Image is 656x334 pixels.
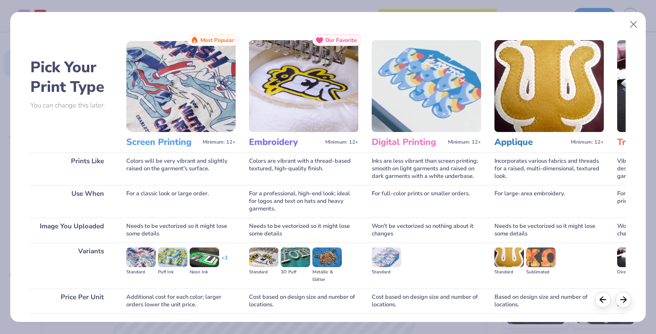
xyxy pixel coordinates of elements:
[200,37,234,43] span: Most Popular
[126,268,156,276] div: Standard
[494,40,604,132] img: Applique
[625,16,642,33] button: Close
[617,268,647,276] div: Direct-to-film
[372,218,481,243] div: Won't be vectorized so nothing about it changes
[372,153,481,185] div: Inks are less vibrant than screen printing; smooth on light garments and raised on dark garments ...
[126,289,236,313] div: Additional cost for each color; larger orders lower the unit price.
[126,185,236,218] div: For a classic look or large order.
[249,218,358,243] div: Needs to be vectorized so it might lose some details
[126,153,236,185] div: Colors will be very vibrant and slightly raised on the garment's surface.
[221,254,228,269] div: + 3
[372,40,481,132] img: Digital Printing
[448,139,481,145] span: Minimum: 12+
[30,153,113,185] div: Prints Like
[30,102,113,109] p: You can change this later.
[372,289,481,313] div: Cost based on design size and number of locations.
[30,58,113,97] h2: Pick Your Print Type
[158,268,187,276] div: Puff Ink
[249,247,278,267] img: Standard
[494,136,567,148] h3: Applique
[203,139,236,145] span: Minimum: 12+
[249,289,358,313] div: Cost based on design size and number of locations.
[494,185,604,218] div: For large-area embroidery.
[372,185,481,218] div: For full-color prints or smaller orders.
[372,136,444,148] h3: Digital Printing
[281,268,310,276] div: 3D Puff
[30,185,113,218] div: Use When
[249,153,358,185] div: Colors are vibrant with a thread-based textured, high-quality finish.
[30,243,113,289] div: Variants
[494,218,604,243] div: Needs to be vectorized so it might lose some details
[526,268,556,276] div: Sublimated
[494,289,604,313] div: Based on design size and number of locations.
[526,247,556,267] img: Sublimated
[126,40,236,132] img: Screen Printing
[494,153,604,185] div: Incorporates various fabrics and threads for a raised, multi-dimensional, textured look.
[617,247,647,267] img: Direct-to-film
[372,247,401,267] img: Standard
[571,139,604,145] span: Minimum: 12+
[312,247,342,267] img: Metallic & Glitter
[372,268,401,276] div: Standard
[126,218,236,243] div: Needs to be vectorized so it might lose some details
[281,247,310,267] img: 3D Puff
[158,247,187,267] img: Puff Ink
[494,247,524,267] img: Standard
[190,247,219,267] img: Neon Ink
[494,268,524,276] div: Standard
[325,37,357,43] span: Our Favorite
[249,268,278,276] div: Standard
[312,268,342,284] div: Metallic & Glitter
[30,289,113,313] div: Price Per Unit
[190,268,219,276] div: Neon Ink
[249,40,358,132] img: Embroidery
[249,185,358,218] div: For a professional, high-end look; ideal for logos and text on hats and heavy garments.
[30,218,113,243] div: Image You Uploaded
[325,139,358,145] span: Minimum: 12+
[126,247,156,267] img: Standard
[126,136,199,148] h3: Screen Printing
[249,136,322,148] h3: Embroidery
